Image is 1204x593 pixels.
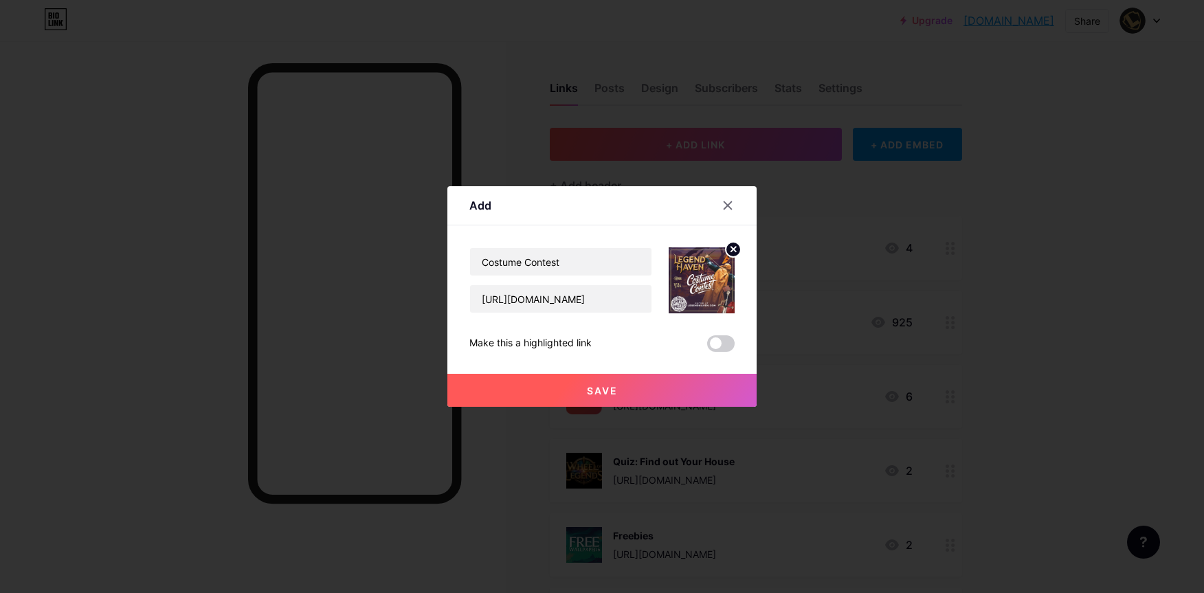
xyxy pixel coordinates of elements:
span: Save [587,385,618,396]
input: URL [470,285,651,313]
div: Add [469,197,491,214]
img: link_thumbnail [669,247,735,313]
input: Title [470,248,651,276]
button: Save [447,374,757,407]
div: Make this a highlighted link [469,335,592,352]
